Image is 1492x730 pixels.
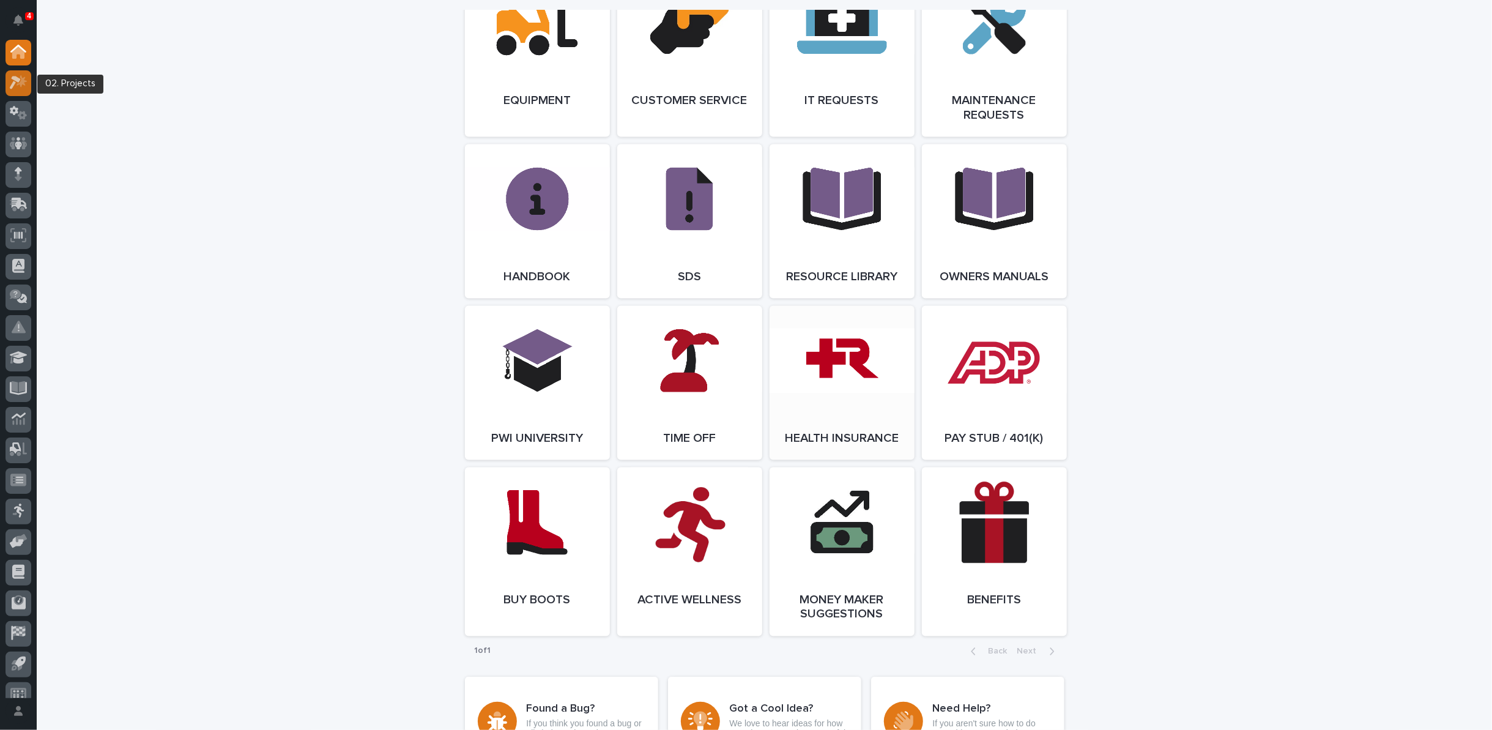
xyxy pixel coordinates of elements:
[617,306,762,460] a: Time Off
[465,306,610,460] a: PWI University
[1012,646,1064,657] button: Next
[617,467,762,636] a: Active Wellness
[770,306,915,460] a: Health Insurance
[465,144,610,299] a: Handbook
[770,467,915,636] a: Money Maker Suggestions
[933,703,1052,717] h3: Need Help?
[465,467,610,636] a: Buy Boots
[1017,647,1044,656] span: Next
[922,306,1067,460] a: Pay Stub / 401(k)
[730,703,848,717] h3: Got a Cool Idea?
[922,144,1067,299] a: Owners Manuals
[6,7,31,33] button: Notifications
[527,703,645,717] h3: Found a Bug?
[465,636,501,666] p: 1 of 1
[27,12,31,20] p: 4
[981,647,1008,656] span: Back
[770,144,915,299] a: Resource Library
[961,646,1012,657] button: Back
[922,467,1067,636] a: Benefits
[15,15,31,34] div: Notifications4
[617,144,762,299] a: SDS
